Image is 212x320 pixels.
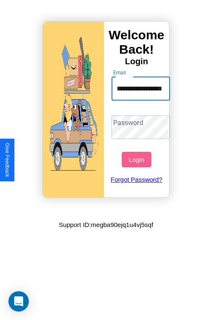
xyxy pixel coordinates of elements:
h3: Welcome Back! [104,28,169,57]
h4: Login [104,57,169,66]
a: Forgot Password? [107,167,166,191]
div: Give Feedback [4,143,10,177]
label: Email [113,69,126,76]
div: Open Intercom Messenger [8,291,29,312]
img: gif [43,22,104,197]
p: Support ID: megba90ejq1u4vj5sqf [59,219,153,230]
button: Login [122,152,151,167]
